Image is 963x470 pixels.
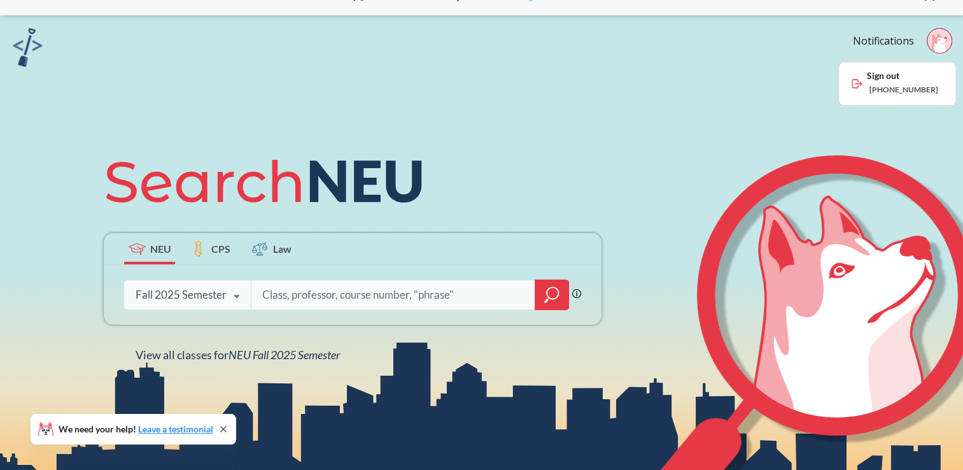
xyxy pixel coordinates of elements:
[867,84,941,95] span: [PHONE_NUMBER]
[136,288,227,302] div: Fall 2025 Semester
[13,28,43,71] a: sandbox logo
[535,280,569,310] div: magnifying glass
[138,424,213,434] a: Leave a testimonial
[150,241,171,256] span: NEU
[867,73,941,79] span: Sign out
[13,28,43,67] img: sandbox logo
[211,241,230,256] span: CPS
[136,348,340,362] span: View all classes for
[228,348,340,362] span: NEU Fall 2025 Semester
[261,281,526,308] input: Class, professor, course number, "phrase"
[544,286,559,304] svg: magnifying glass
[853,34,914,48] a: Notifications
[59,425,213,434] span: We need your help!
[273,241,292,256] span: Law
